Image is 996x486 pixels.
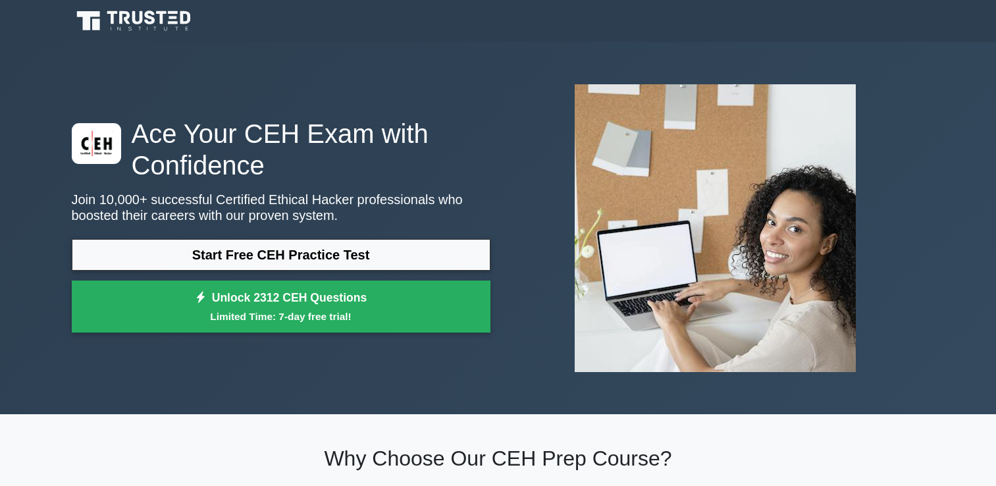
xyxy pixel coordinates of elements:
p: Join 10,000+ successful Certified Ethical Hacker professionals who boosted their careers with our... [72,192,490,223]
h2: Why Choose Our CEH Prep Course? [72,446,925,471]
a: Start Free CEH Practice Test [72,239,490,271]
a: Unlock 2312 CEH QuestionsLimited Time: 7-day free trial! [72,281,490,333]
h1: Ace Your CEH Exam with Confidence [72,118,490,181]
small: Limited Time: 7-day free trial! [88,309,474,324]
